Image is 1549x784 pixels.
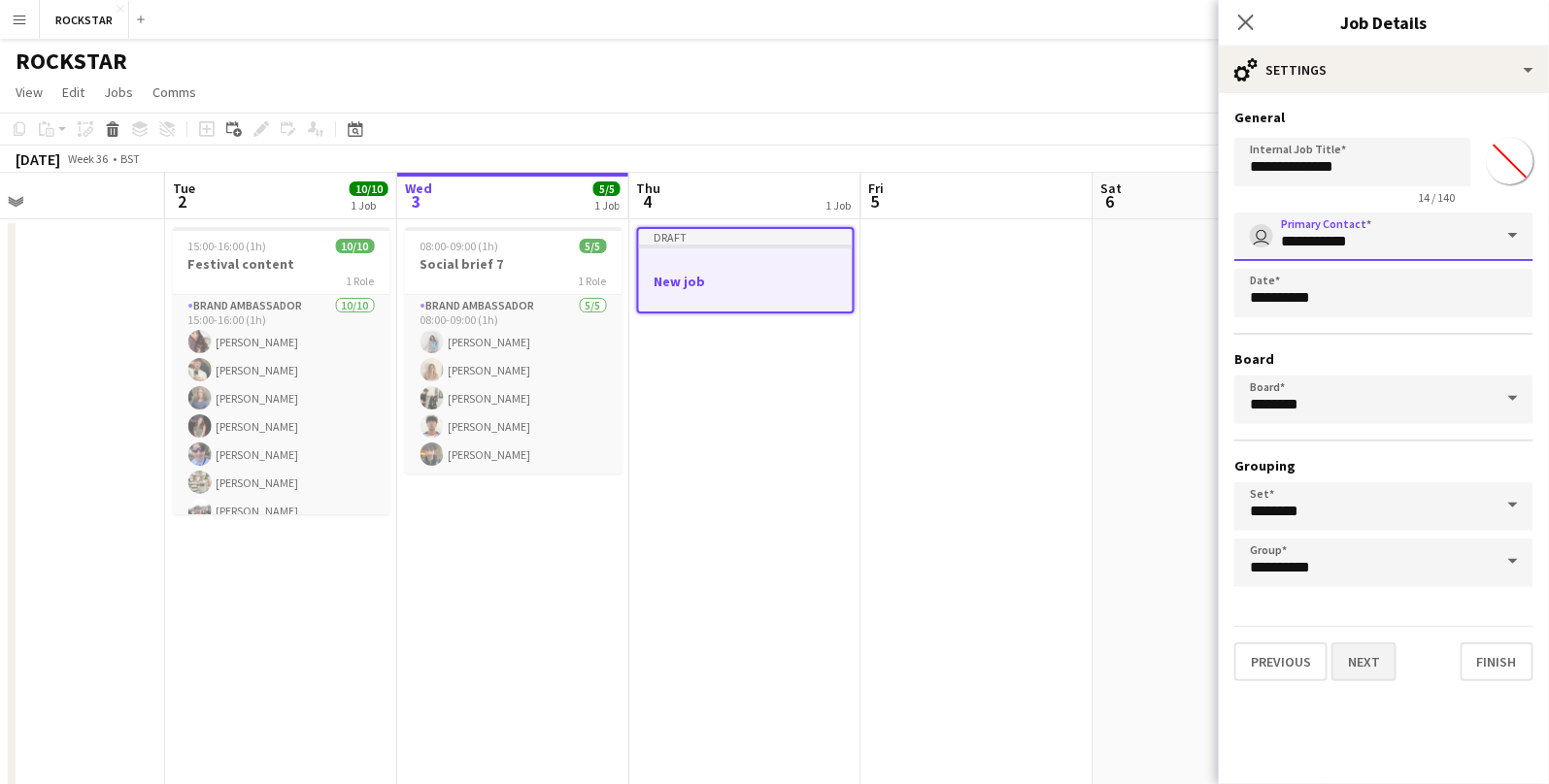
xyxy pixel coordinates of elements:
[580,239,607,253] span: 5/5
[405,180,432,197] span: Wed
[347,274,375,288] span: 1 Role
[173,255,390,273] h3: Festival content
[639,273,853,290] h3: New job
[1331,642,1397,681] button: Next
[869,180,885,197] span: Fri
[62,83,84,101] span: Edit
[1098,190,1123,212] span: 6
[96,80,141,105] a: Jobs
[64,151,113,166] span: Week 36
[173,227,390,514] app-job-card: 15:00-16:00 (1h)10/10Festival content1 RoleBrand Ambassador10/1015:00-16:00 (1h)[PERSON_NAME][PER...
[594,198,620,212] div: 1 Job
[402,190,432,212] span: 3
[1234,109,1533,126] h3: General
[16,47,127,76] h1: ROCKSTAR
[1461,642,1533,681] button: Finish
[120,151,140,166] div: BST
[639,229,853,245] div: Draft
[173,180,195,197] span: Tue
[866,190,885,212] span: 5
[826,198,852,212] div: 1 Job
[173,295,390,614] app-card-role: Brand Ambassador10/1015:00-16:00 (1h)[PERSON_NAME][PERSON_NAME][PERSON_NAME][PERSON_NAME][PERSON_...
[421,239,499,253] span: 08:00-09:00 (1h)
[405,227,623,474] app-job-card: 08:00-09:00 (1h)5/5Social brief 71 RoleBrand Ambassador5/508:00-09:00 (1h)[PERSON_NAME][PERSON_NA...
[1403,190,1471,205] span: 14 / 140
[1219,47,1549,93] div: Settings
[170,190,195,212] span: 2
[350,181,388,196] span: 10/10
[16,83,43,101] span: View
[54,80,92,105] a: Edit
[1234,642,1328,681] button: Previous
[637,180,661,197] span: Thu
[1219,10,1549,35] h3: Job Details
[634,190,661,212] span: 4
[336,239,375,253] span: 10/10
[405,255,623,273] h3: Social brief 7
[1234,457,1533,474] h3: Grouping
[16,149,60,169] div: [DATE]
[152,83,196,101] span: Comms
[40,1,129,39] button: ROCKSTAR
[104,83,133,101] span: Jobs
[1234,350,1533,368] h3: Board
[8,80,51,105] a: View
[405,295,623,474] app-card-role: Brand Ambassador5/508:00-09:00 (1h)[PERSON_NAME][PERSON_NAME][PERSON_NAME][PERSON_NAME][PERSON_NAME]
[593,181,621,196] span: 5/5
[188,239,267,253] span: 15:00-16:00 (1h)
[637,227,855,313] app-job-card: DraftNew job
[351,198,387,212] div: 1 Job
[145,80,204,105] a: Comms
[579,274,607,288] span: 1 Role
[1101,180,1123,197] span: Sat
